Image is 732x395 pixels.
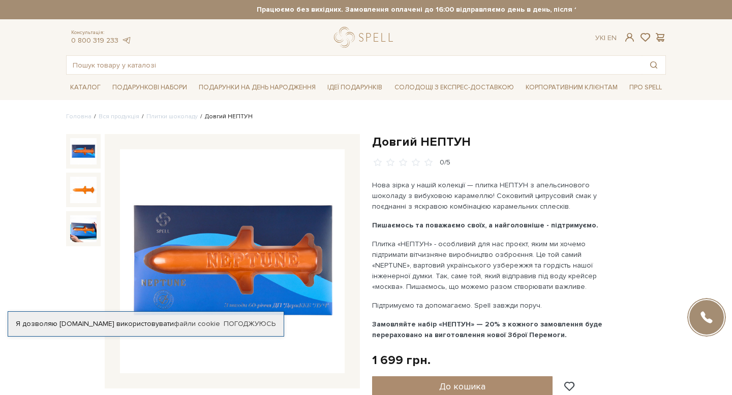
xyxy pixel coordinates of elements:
a: Вся продукція [99,113,139,120]
img: Довгий НЕПТУН [70,138,97,164]
a: logo [334,27,398,48]
img: Довгий НЕПТУН [70,177,97,203]
a: Корпоративним клієнтам [522,79,622,96]
span: Ідеї подарунків [323,80,386,95]
a: Плитки шоколаду [146,113,198,120]
p: Нова зірка у нашій колекції — плитка НЕПТУН з апельсинового шоколаду з вибуховою карамеллю! Соков... [372,180,611,212]
a: Солодощі з експрес-доставкою [390,79,518,96]
span: | [604,34,605,42]
a: telegram [121,36,131,45]
span: Про Spell [625,80,666,95]
div: 0/5 [440,158,450,168]
a: 0 800 319 233 [71,36,118,45]
span: Подарунки на День народження [195,80,320,95]
span: Каталог [66,80,105,95]
a: En [607,34,617,42]
h1: Довгий НЕПТУН [372,134,666,150]
div: Я дозволяю [DOMAIN_NAME] використовувати [8,319,284,328]
div: 1 699 грн. [372,352,431,368]
a: Головна [66,113,91,120]
span: Консультація: [71,29,131,36]
img: Довгий НЕПТУН [120,149,345,374]
a: файли cookie [174,319,220,328]
button: Пошук товару у каталозі [642,56,665,74]
span: До кошика [439,381,485,392]
p: Підтримуємо та допомагаємо. Spell завжди поруч. [372,300,611,311]
input: Пошук товару у каталозі [67,56,642,74]
a: Погоджуюсь [224,319,276,328]
div: Ук [595,34,617,43]
b: Замовляйте набір «НЕПТУН» — 20% з кожного замовлення буде перераховано на виготовлення нової Збро... [372,320,602,339]
p: Плитка «НЕПТУН» - особливий для нас проєкт, яким ми хочемо підтримати вітчизняне виробництво озбр... [372,239,611,292]
li: Довгий НЕПТУН [198,112,253,121]
img: Довгий НЕПТУН [70,215,97,242]
span: Подарункові набори [108,80,191,95]
b: Пишаємось та поважаємо своїх, а найголовніше - підтримуємо. [372,221,598,229]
